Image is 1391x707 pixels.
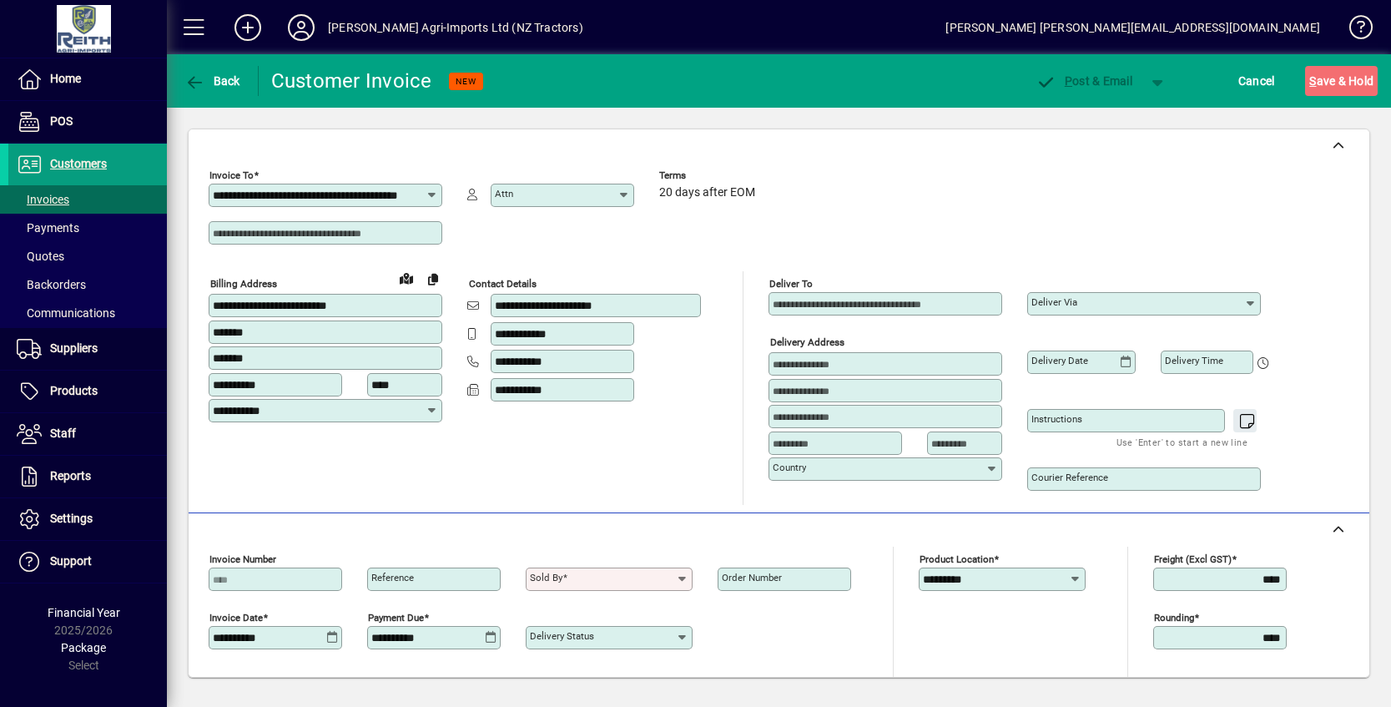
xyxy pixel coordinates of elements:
a: Quotes [8,242,167,270]
a: Invoices [8,185,167,214]
span: Invoices [17,193,69,206]
span: Home [50,72,81,85]
a: Settings [8,498,167,540]
mat-label: Invoice To [209,169,254,181]
mat-label: Courier Reference [1031,472,1108,483]
mat-label: Delivery status [530,630,594,642]
a: Communications [8,299,167,327]
mat-label: Deliver via [1031,296,1077,308]
a: Payments [8,214,167,242]
mat-label: Sold by [530,572,562,583]
a: Products [8,371,167,412]
span: NEW [456,76,476,87]
span: Reports [50,469,91,482]
a: POS [8,101,167,143]
mat-label: Order number [722,572,782,583]
button: Post & Email [1027,66,1141,96]
span: 20 days after EOM [659,186,755,199]
span: Communications [17,306,115,320]
mat-label: Delivery date [1031,355,1088,366]
span: ost & Email [1036,74,1132,88]
span: Back [184,74,240,88]
button: Copy to Delivery address [420,265,446,292]
div: [PERSON_NAME] Agri-Imports Ltd (NZ Tractors) [328,14,583,41]
span: Staff [50,427,76,440]
mat-label: Instructions [1031,413,1082,425]
button: Add [221,13,275,43]
span: Support [50,554,92,568]
mat-label: Product location [920,553,994,565]
mat-label: Delivery time [1165,355,1223,366]
a: Backorders [8,270,167,299]
mat-label: Deliver To [769,278,813,290]
span: Terms [659,170,759,181]
span: Cancel [1238,68,1275,94]
span: Financial Year [48,606,120,619]
span: S [1309,74,1316,88]
span: ave & Hold [1309,68,1373,94]
a: Knowledge Base [1337,3,1370,58]
mat-label: Invoice date [209,612,263,624]
div: [PERSON_NAME] [PERSON_NAME][EMAIL_ADDRESS][DOMAIN_NAME] [945,14,1320,41]
a: Reports [8,456,167,497]
mat-label: Reference [371,572,414,583]
a: View on map [393,265,420,291]
button: Back [180,66,244,96]
span: Quotes [17,250,64,263]
mat-label: Country [773,462,806,473]
span: Customers [50,157,107,170]
button: Cancel [1234,66,1279,96]
span: P [1065,74,1072,88]
a: Home [8,58,167,100]
button: Profile [275,13,328,43]
mat-label: Payment due [368,612,424,624]
app-page-header-button: Back [167,66,259,96]
mat-label: Freight (excl GST) [1154,553,1232,565]
span: Payments [17,221,79,235]
mat-hint: Use 'Enter' to start a new line [1116,432,1247,452]
a: Suppliers [8,328,167,370]
span: Products [50,384,98,397]
a: Support [8,541,167,583]
mat-label: Attn [495,188,513,199]
span: POS [50,114,73,128]
mat-label: Invoice number [209,553,276,565]
span: Settings [50,512,93,525]
div: Customer Invoice [271,68,432,94]
span: Suppliers [50,341,98,355]
span: Package [61,641,106,654]
a: Staff [8,413,167,455]
span: Backorders [17,278,86,291]
button: Save & Hold [1305,66,1378,96]
mat-label: Rounding [1154,612,1194,624]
